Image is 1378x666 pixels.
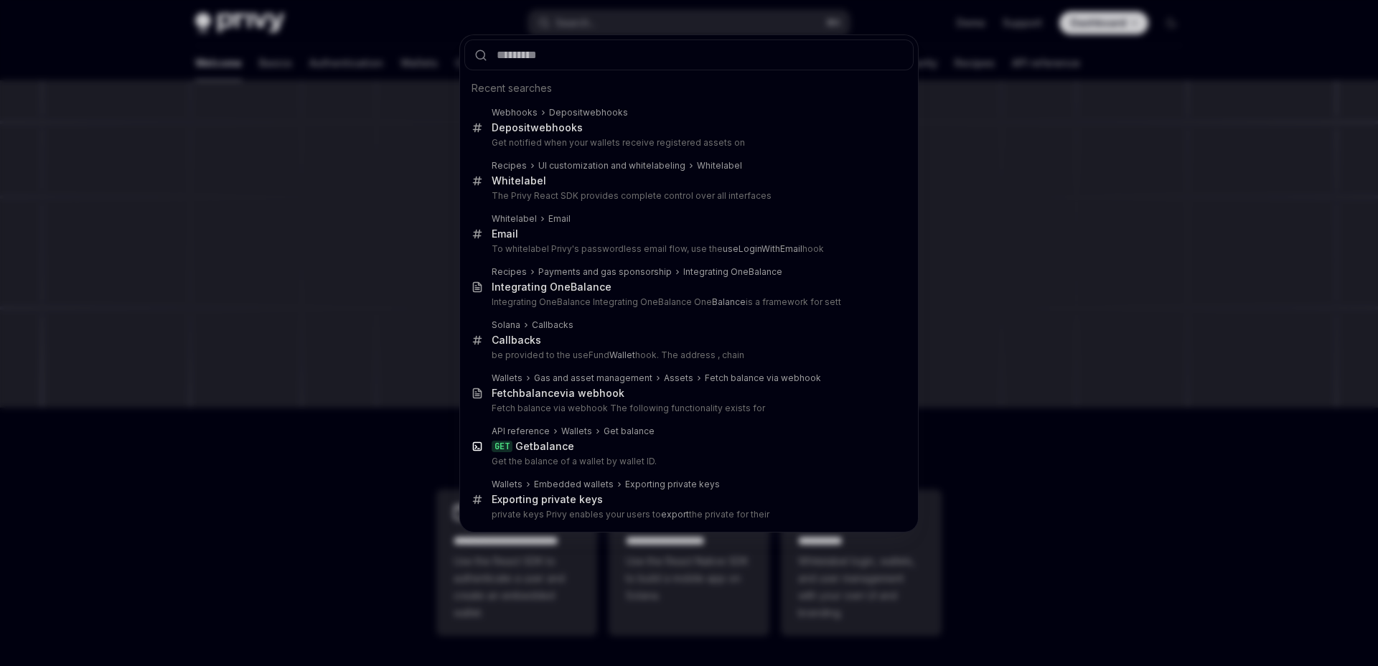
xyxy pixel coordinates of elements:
div: Email [492,228,518,240]
div: Assets [664,372,693,384]
p: private keys Privy enables your users to the private for their [492,509,883,520]
div: Get [515,440,574,453]
div: Whitelabel [697,160,742,172]
p: Get notified when your wallets receive registered assets on [492,137,883,149]
p: To whitelabel Privy's passwordless email flow, use the hook [492,243,883,255]
div: Exporting private keys [625,479,720,490]
b: Balance [571,281,611,293]
div: Fetch via webhook [492,387,624,400]
div: Solana [492,319,520,331]
span: Recent searches [472,81,552,95]
div: Get balance [604,426,655,437]
b: useLoginWithEmail [723,243,802,254]
div: Callbacks [532,319,573,331]
div: Recipes [492,266,527,278]
b: Wallet [609,350,635,360]
b: White [492,174,521,187]
div: Embedded wallets [534,479,614,490]
div: Whitelabel [492,213,537,225]
div: Recipes [492,160,527,172]
div: Callbacks [492,334,541,347]
p: The Privy React SDK provides complete control over all interfaces [492,190,883,202]
div: Payments and gas sponsorship [538,266,672,278]
div: Gas and asset management [534,372,652,384]
div: Webhooks [492,107,538,118]
div: Email [548,213,571,225]
div: GET [492,441,512,452]
p: Integrating OneBalance Integrating OneBalance One is a framework for sett [492,296,883,308]
b: balance [533,440,574,452]
div: Wallets [492,479,522,490]
div: Wallets [561,426,592,437]
b: Export [492,493,522,505]
div: webhooks [549,107,628,118]
div: Fetch balance via webhook [705,372,821,384]
b: Deposit [492,121,530,133]
p: be provided to the useFund hook. The address , chain [492,350,883,361]
div: ing private keys [492,493,603,506]
div: Integrating OneBalance [683,266,782,278]
div: API reference [492,426,550,437]
div: webhooks [492,121,583,134]
b: export [661,509,689,520]
p: Get the balance of a wallet by wallet ID. [492,456,883,467]
div: UI customization and whitelabeling [538,160,685,172]
div: Integrating One [492,281,611,294]
b: balance [519,387,560,399]
p: Fetch balance via webhook The following functionality exists for [492,403,883,414]
div: label [492,174,546,187]
b: Balance [712,296,746,307]
div: Wallets [492,372,522,384]
b: Deposit [549,107,583,118]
